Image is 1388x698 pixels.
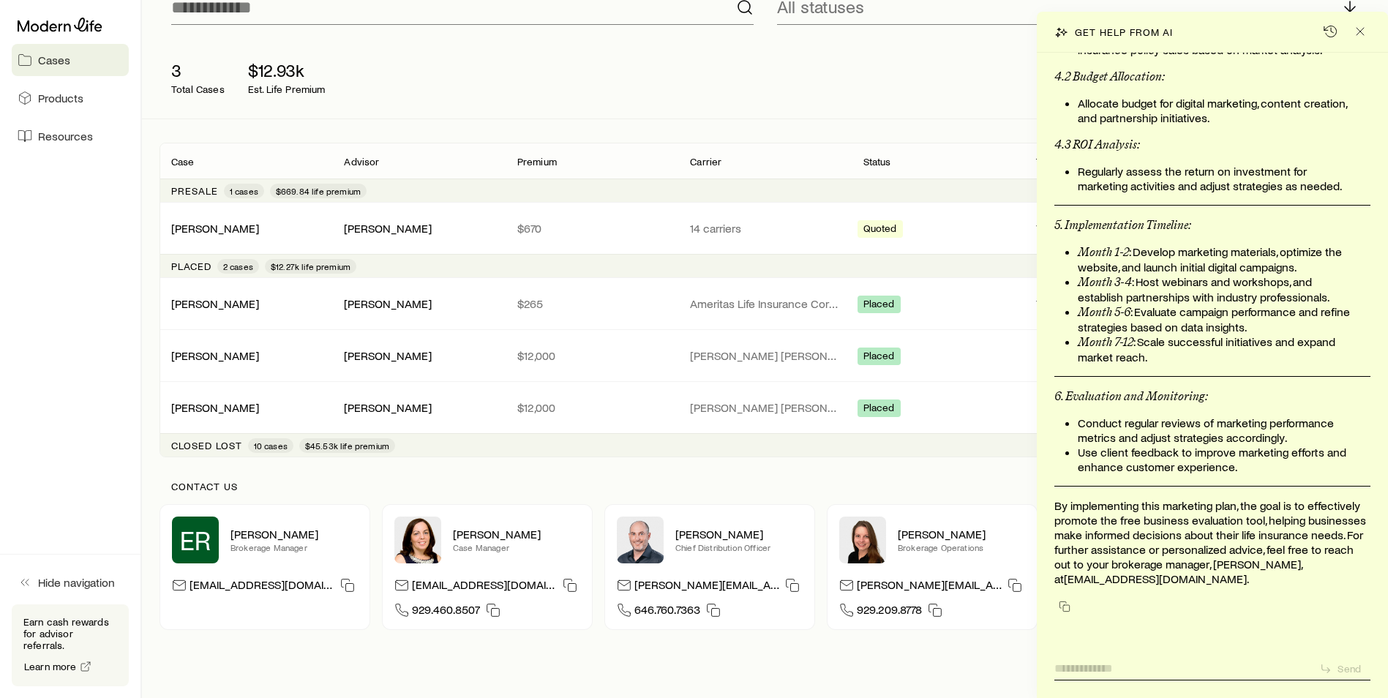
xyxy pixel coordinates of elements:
[344,296,432,312] div: [PERSON_NAME]
[675,541,803,553] p: Chief Distribution Officer
[517,348,667,363] p: $12,000
[690,221,839,236] p: 14 carriers
[1350,21,1370,42] button: Close
[171,296,259,312] div: [PERSON_NAME]
[171,156,195,168] p: Case
[634,577,779,597] p: [PERSON_NAME][EMAIL_ADDRESS][DOMAIN_NAME]
[863,350,895,365] span: Placed
[1054,218,1191,232] strong: 5. Implementation Timeline:
[857,602,922,622] span: 929.209.8778
[690,400,839,415] p: [PERSON_NAME] [PERSON_NAME]
[1078,96,1353,125] li: Allocate budget for digital marketing, content creation, and partnership initiatives.
[12,82,129,114] a: Products
[171,185,218,197] p: Presale
[344,156,379,168] p: Advisor
[38,575,115,590] span: Hide navigation
[1078,304,1353,334] li: : Evaluate campaign performance and refine strategies based on data insights.
[230,527,358,541] p: [PERSON_NAME]
[1054,70,1165,83] strong: 4.2 Budget Allocation:
[171,400,259,416] div: [PERSON_NAME]
[171,440,242,451] p: Closed lost
[223,260,253,272] span: 2 cases
[634,602,700,622] span: 646.760.7363
[305,440,389,451] span: $45.53k life premium
[248,60,326,80] p: $12.93k
[171,60,225,80] p: 3
[898,527,1025,541] p: [PERSON_NAME]
[517,221,667,236] p: $670
[1078,274,1353,304] li: : Host webinars and workshops, and establish partnerships with industry professionals.
[171,221,259,235] a: [PERSON_NAME]
[12,604,129,686] div: Earn cash rewards for advisor referrals.Learn more
[38,53,70,67] span: Cases
[412,602,480,622] span: 929.460.8507
[1075,26,1173,38] p: Get help from AI
[690,348,839,363] p: [PERSON_NAME] [PERSON_NAME]
[675,527,803,541] p: [PERSON_NAME]
[171,221,259,236] div: [PERSON_NAME]
[24,661,77,672] span: Learn more
[863,402,895,417] span: Placed
[160,143,1370,457] div: Client cases
[1078,275,1132,289] strong: Month 3-4
[690,296,839,311] p: Ameritas Life Insurance Corp. (Ameritas)
[344,348,432,364] div: [PERSON_NAME]
[171,296,259,310] a: [PERSON_NAME]
[1078,305,1130,319] strong: Month 5-6
[171,260,211,272] p: Placed
[1078,244,1353,274] li: : Develop marketing materials, optimize the website, and launch initial digital campaigns.
[230,541,358,553] p: Brokerage Manager
[171,481,1359,492] p: Contact us
[1078,335,1133,349] strong: Month 7-12
[1054,138,1140,151] strong: 4.3 ROI Analysis:
[171,348,259,364] div: [PERSON_NAME]
[412,577,557,597] p: [EMAIL_ADDRESS][DOMAIN_NAME]
[12,566,129,598] button: Hide navigation
[1078,245,1129,259] strong: Month 1-2
[1078,416,1353,445] li: Conduct regular reviews of marketing performance metrics and adjust strategies accordingly.
[254,440,288,451] span: 10 cases
[344,400,432,416] div: [PERSON_NAME]
[863,156,891,168] p: Status
[1338,663,1361,675] p: Send
[230,185,258,197] span: 1 cases
[171,83,225,95] p: Total Cases
[394,517,441,563] img: Heather McKee
[517,400,667,415] p: $12,000
[38,91,83,105] span: Products
[1054,389,1208,403] strong: 6. Evaluation and Monitoring:
[38,129,93,143] span: Resources
[1078,334,1353,364] li: : Scale successful initiatives and expand market reach.
[248,83,326,95] p: Est. Life Premium
[1078,445,1353,474] li: Use client feedback to improve marketing efforts and enhance customer experience.
[171,400,259,414] a: [PERSON_NAME]
[863,222,897,238] span: Quoted
[863,298,895,313] span: Placed
[617,517,664,563] img: Dan Pierson
[1078,164,1353,193] li: Regularly assess the return on investment for marketing activities and adjust strategies as needed.
[171,348,259,362] a: [PERSON_NAME]
[690,156,721,168] p: Carrier
[517,156,557,168] p: Premium
[180,525,211,555] span: ER
[12,44,129,76] a: Cases
[839,517,886,563] img: Ellen Wall
[190,577,334,597] p: [EMAIL_ADDRESS][DOMAIN_NAME]
[1313,659,1370,678] button: Send
[23,616,117,651] p: Earn cash rewards for advisor referrals.
[453,541,580,553] p: Case Manager
[898,541,1025,553] p: Brokerage Operations
[276,185,361,197] span: $669.84 life premium
[1064,571,1247,585] a: [EMAIL_ADDRESS][DOMAIN_NAME]
[517,296,667,311] p: $265
[271,260,350,272] span: $12.27k life premium
[857,577,1002,597] p: [PERSON_NAME][EMAIL_ADDRESS][DOMAIN_NAME]
[1054,498,1370,586] p: By implementing this marketing plan, the goal is to effectively promote the free business evaluat...
[453,527,580,541] p: [PERSON_NAME]
[344,221,432,236] div: [PERSON_NAME]
[12,120,129,152] a: Resources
